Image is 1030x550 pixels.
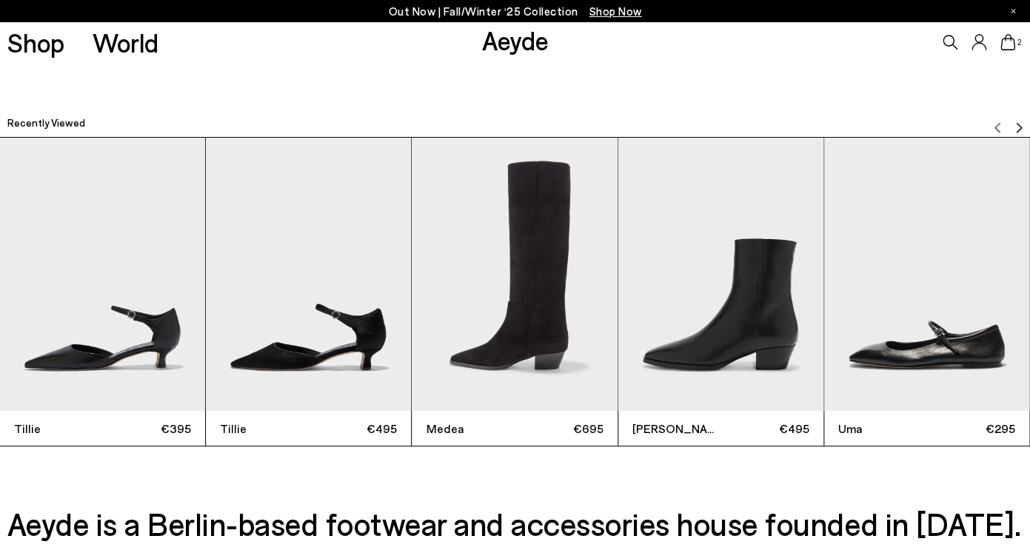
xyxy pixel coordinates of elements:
[412,138,617,446] a: Medea €695
[1015,38,1023,47] span: 2
[991,122,1003,134] img: svg%3E
[720,419,809,437] span: €495
[206,138,411,446] a: Tillie €495
[7,503,1023,544] h3: Aeyde is a Berlin-based footwear and accessories house founded in [DATE].
[618,137,824,446] div: 4 / 9
[309,419,397,437] span: €495
[412,137,618,446] div: 3 / 9
[589,4,642,18] span: Navigate to /collections/new-in
[7,30,64,56] a: Shop
[618,138,823,446] a: [PERSON_NAME] €495
[481,24,548,56] a: Aeyde
[14,420,102,437] span: Tillie
[220,420,308,437] span: Tillie
[1013,111,1025,133] button: Next slide
[103,419,191,437] span: €395
[412,138,617,412] img: Medea Suede Knee-High Boots
[206,137,412,446] div: 2 / 9
[618,138,823,412] img: Baba Pointed Cowboy Boots
[7,115,85,130] h2: Recently Viewed
[838,420,926,437] span: Uma
[824,137,1030,446] div: 5 / 9
[427,420,515,437] span: Medea
[389,2,642,21] p: Out Now | Fall/Winter ‘25 Collection
[991,111,1003,133] button: Previous slide
[926,419,1014,437] span: €295
[515,419,603,437] span: €695
[1000,34,1015,50] a: 2
[632,420,720,437] span: [PERSON_NAME]
[93,30,158,56] a: World
[824,138,1029,412] img: Uma Mary-Jane Flats
[1013,122,1025,134] img: svg%3E
[824,138,1029,446] a: Uma €295
[206,138,411,412] img: Tillie Ponyhair Pumps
